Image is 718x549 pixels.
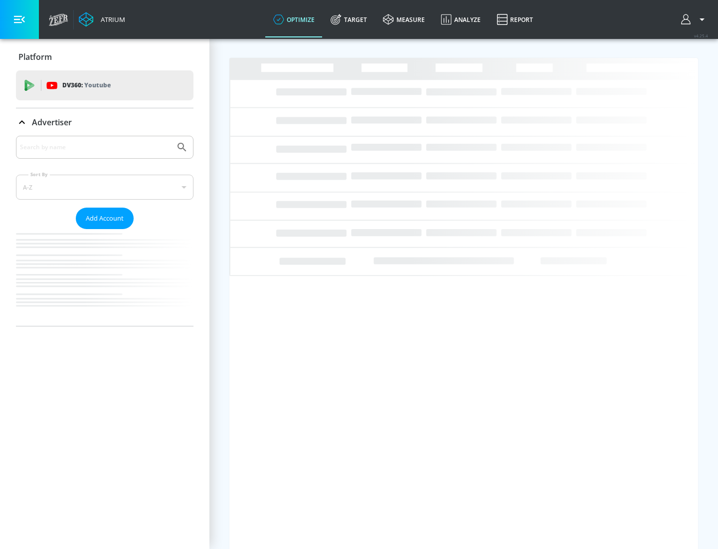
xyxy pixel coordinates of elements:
[62,80,111,91] p: DV360:
[84,80,111,90] p: Youtube
[16,70,193,100] div: DV360: Youtube
[28,171,50,178] label: Sort By
[76,208,134,229] button: Add Account
[694,33,708,38] span: v 4.25.4
[79,12,125,27] a: Atrium
[16,108,193,136] div: Advertiser
[20,141,171,154] input: Search by name
[32,117,72,128] p: Advertiser
[16,229,193,326] nav: list of Advertiser
[18,51,52,62] p: Platform
[97,15,125,24] div: Atrium
[86,213,124,224] span: Add Account
[375,1,433,37] a: measure
[16,43,193,71] div: Platform
[265,1,323,37] a: optimize
[16,136,193,326] div: Advertiser
[489,1,541,37] a: Report
[433,1,489,37] a: Analyze
[16,175,193,200] div: A-Z
[323,1,375,37] a: Target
